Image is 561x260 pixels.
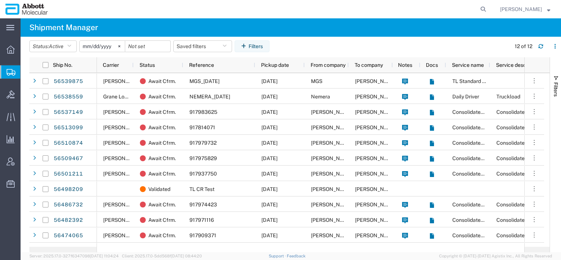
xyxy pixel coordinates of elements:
[189,94,230,100] span: NEMERA_08.21.25
[311,78,322,84] span: MGS
[148,228,176,243] span: Await Cfrm.
[90,254,119,258] span: [DATE] 11:04:24
[53,153,83,165] a: 56509467
[53,137,83,149] a: 56510874
[148,89,176,104] span: Await Cfrm.
[261,78,278,84] span: 08/21/2025
[311,217,386,223] span: Abbott Molecular Inc
[311,124,386,130] span: Abbott Molecular Inc
[355,155,452,161] span: ABBOTT DIAGNOSTICS GMBH2
[125,41,170,52] input: Not set
[452,78,502,84] span: TL Standard 3 - 5 Day
[148,120,176,135] span: Await Cfrm.
[500,5,542,13] span: Jarrod Kec
[261,62,289,68] span: Pickup date
[235,40,269,52] button: Filters
[29,18,98,37] h4: Shipment Manager
[53,230,83,242] a: 56474065
[452,155,545,161] span: Consolidated ( 3-5 Days)_Dry Ice Cargo
[103,202,199,207] span: JAS Forwarding Worldwide
[29,254,119,258] span: Server: 2025.17.0-327f6347098
[311,155,386,161] span: Abbott Molecular Inc
[355,186,420,192] span: Hamilton Company
[269,254,287,258] a: Support
[311,94,330,100] span: Nemera
[148,197,176,212] span: Await Cfrm.
[189,186,214,192] span: TL CR Test
[49,43,64,49] span: Active
[189,140,217,146] span: 917979732
[311,62,345,68] span: From company
[148,166,176,181] span: Await Cfrm.
[452,140,547,146] span: Consolidated ( 3-5 Days)_General Cargo
[103,94,140,100] span: Grane Logistics
[53,91,83,103] a: 56538559
[148,73,176,89] span: Await Cfrm.
[148,181,170,197] span: Validated
[53,184,83,195] a: 56498209
[103,232,199,238] span: JAS Forwarding Worldwide
[103,124,199,130] span: JAS Forwarding Worldwide
[189,232,216,238] span: 917909371
[148,212,176,228] span: Await Cfrm.
[189,171,217,177] span: 917937750
[261,171,278,177] span: 08/14/2025
[103,62,119,68] span: Carrier
[189,202,217,207] span: 917974423
[355,202,452,207] span: ABBOTT DIAGNOSTICS GMBH2
[355,140,452,146] span: ABBOTT DIAGNOSTICS GMBH2
[355,232,452,238] span: ABBOTT DIAGNOSTICS GMBH2
[553,82,559,97] span: Filters
[261,140,278,146] span: 08/15/2025
[80,41,125,52] input: Not set
[189,124,215,130] span: 917814071
[173,40,232,52] button: Saved filters
[355,94,422,100] span: Abbott Molecular
[261,202,278,207] span: 08/13/2025
[261,217,278,223] span: 08/13/2025
[452,62,484,68] span: Service name
[452,232,547,238] span: Consolidated ( 3-5 Days)_General Cargo
[53,245,83,257] a: 56469575
[53,214,83,226] a: 56482392
[311,232,386,238] span: Abbott Molecular Inc
[261,109,278,115] span: 08/19/2025
[189,109,217,115] span: 917983625
[261,94,278,100] span: 08/21/2025
[148,135,176,151] span: Await Cfrm.
[140,62,155,68] span: Status
[452,124,547,130] span: Consolidated ( 3-5 Days)_General Cargo
[53,199,83,211] a: 56486732
[261,186,278,192] span: 08/15/2025
[189,155,217,161] span: 917975829
[261,155,278,161] span: 08/15/2025
[53,62,72,68] span: Ship No.
[189,217,214,223] span: 917971116
[53,76,83,87] a: 56539875
[287,254,305,258] a: Feedback
[103,171,199,177] span: JAS Forwarding Worldwide
[355,78,430,84] span: Abbott Molecular Inc
[148,151,176,166] span: Await Cfrm.
[122,254,202,258] span: Client: 2025.17.0-5dd568f
[311,186,386,192] span: Abbott Molecular Inc
[452,171,547,177] span: Consolidated ( 3-5 Days)_General Cargo
[53,106,83,118] a: 56537149
[311,202,386,207] span: Abbott Molecular Inc
[148,243,176,259] span: Await Cfrm.
[261,232,278,238] span: 08/12/2025
[103,109,199,115] span: JAS Forwarding Worldwide
[355,109,452,115] span: ABBOTT DIAGNOSTICS GMBH2
[452,109,545,115] span: Consolidated ( 3-5 Days)_Dry Ice Cargo
[53,122,83,134] a: 56513099
[355,124,452,130] span: ABBOTT DIAGNOSTICS GMBH2
[496,62,541,68] span: Service description
[5,4,48,15] img: logo
[103,155,199,161] span: JAS Forwarding Worldwide
[148,104,176,120] span: Await Cfrm.
[171,254,202,258] span: [DATE] 08:44:20
[103,217,199,223] span: JAS Forwarding Worldwide
[103,78,171,84] span: Schneider Brokerage
[496,94,520,100] span: Truckload
[355,62,383,68] span: To company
